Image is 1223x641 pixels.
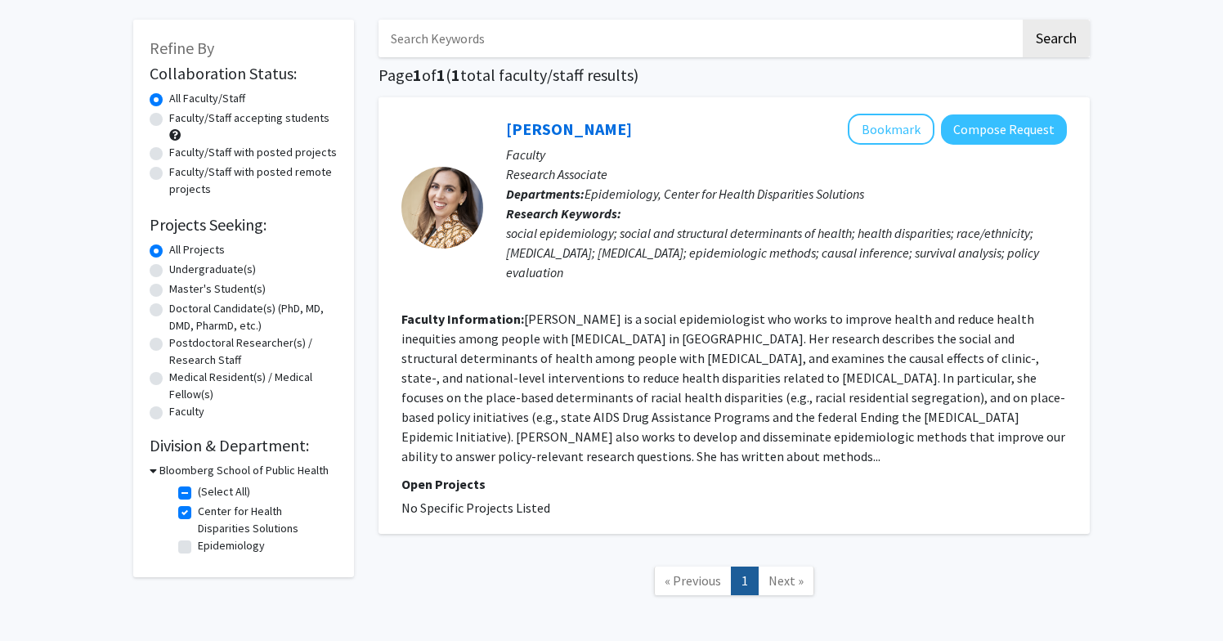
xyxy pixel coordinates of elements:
[169,403,204,420] label: Faculty
[401,474,1067,494] p: Open Projects
[585,186,864,202] span: Epidemiology, Center for Health Disparities Solutions
[731,567,759,595] a: 1
[451,65,460,85] span: 1
[169,334,338,369] label: Postdoctoral Researcher(s) / Research Staff
[506,186,585,202] b: Departments:
[150,64,338,83] h2: Collaboration Status:
[413,65,422,85] span: 1
[150,38,214,58] span: Refine By
[150,215,338,235] h2: Projects Seeking:
[506,119,632,139] a: [PERSON_NAME]
[150,436,338,455] h2: Division & Department:
[169,90,245,107] label: All Faculty/Staff
[169,369,338,403] label: Medical Resident(s) / Medical Fellow(s)
[506,205,621,222] b: Research Keywords:
[1023,20,1090,57] button: Search
[665,572,721,589] span: « Previous
[654,567,732,595] a: Previous Page
[12,567,69,629] iframe: Chat
[506,223,1067,282] div: social epidemiology; social and structural determinants of health; health disparities; race/ethni...
[401,500,550,516] span: No Specific Projects Listed
[169,110,329,127] label: Faculty/Staff accepting students
[941,114,1067,145] button: Compose Request to Lauren Zalla
[379,65,1090,85] h1: Page of ( total faculty/staff results)
[401,311,524,327] b: Faculty Information:
[379,550,1090,616] nav: Page navigation
[198,483,250,500] label: (Select All)
[401,311,1065,464] fg-read-more: [PERSON_NAME] is a social epidemiologist who works to improve health and reduce health inequities...
[506,164,1067,184] p: Research Associate
[169,280,266,298] label: Master's Student(s)
[379,20,1020,57] input: Search Keywords
[848,114,934,145] button: Add Lauren Zalla to Bookmarks
[506,145,1067,164] p: Faculty
[768,572,804,589] span: Next »
[169,144,337,161] label: Faculty/Staff with posted projects
[159,462,329,479] h3: Bloomberg School of Public Health
[198,537,265,554] label: Epidemiology
[169,164,338,198] label: Faculty/Staff with posted remote projects
[758,567,814,595] a: Next Page
[198,503,334,537] label: Center for Health Disparities Solutions
[169,300,338,334] label: Doctoral Candidate(s) (PhD, MD, DMD, PharmD, etc.)
[169,241,225,258] label: All Projects
[437,65,446,85] span: 1
[169,261,256,278] label: Undergraduate(s)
